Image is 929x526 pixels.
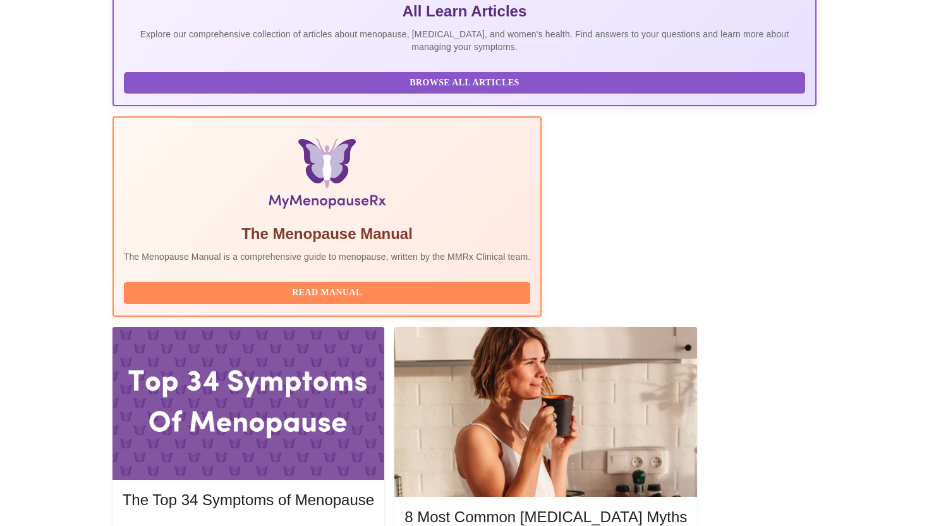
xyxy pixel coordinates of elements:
[124,282,531,304] button: Read Manual
[124,286,534,297] a: Read Manual
[124,250,531,263] p: The Menopause Manual is a comprehensive guide to menopause, written by the MMRx Clinical team.
[124,28,806,53] p: Explore our comprehensive collection of articles about menopause, [MEDICAL_DATA], and women's hea...
[188,138,466,214] img: Menopause Manual
[123,490,374,510] h5: The Top 34 Symptoms of Menopause
[137,285,518,301] span: Read Manual
[124,224,531,244] h5: The Menopause Manual
[124,1,806,21] h5: All Learn Articles
[124,76,809,87] a: Browse All Articles
[137,75,793,91] span: Browse All Articles
[124,72,806,94] button: Browse All Articles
